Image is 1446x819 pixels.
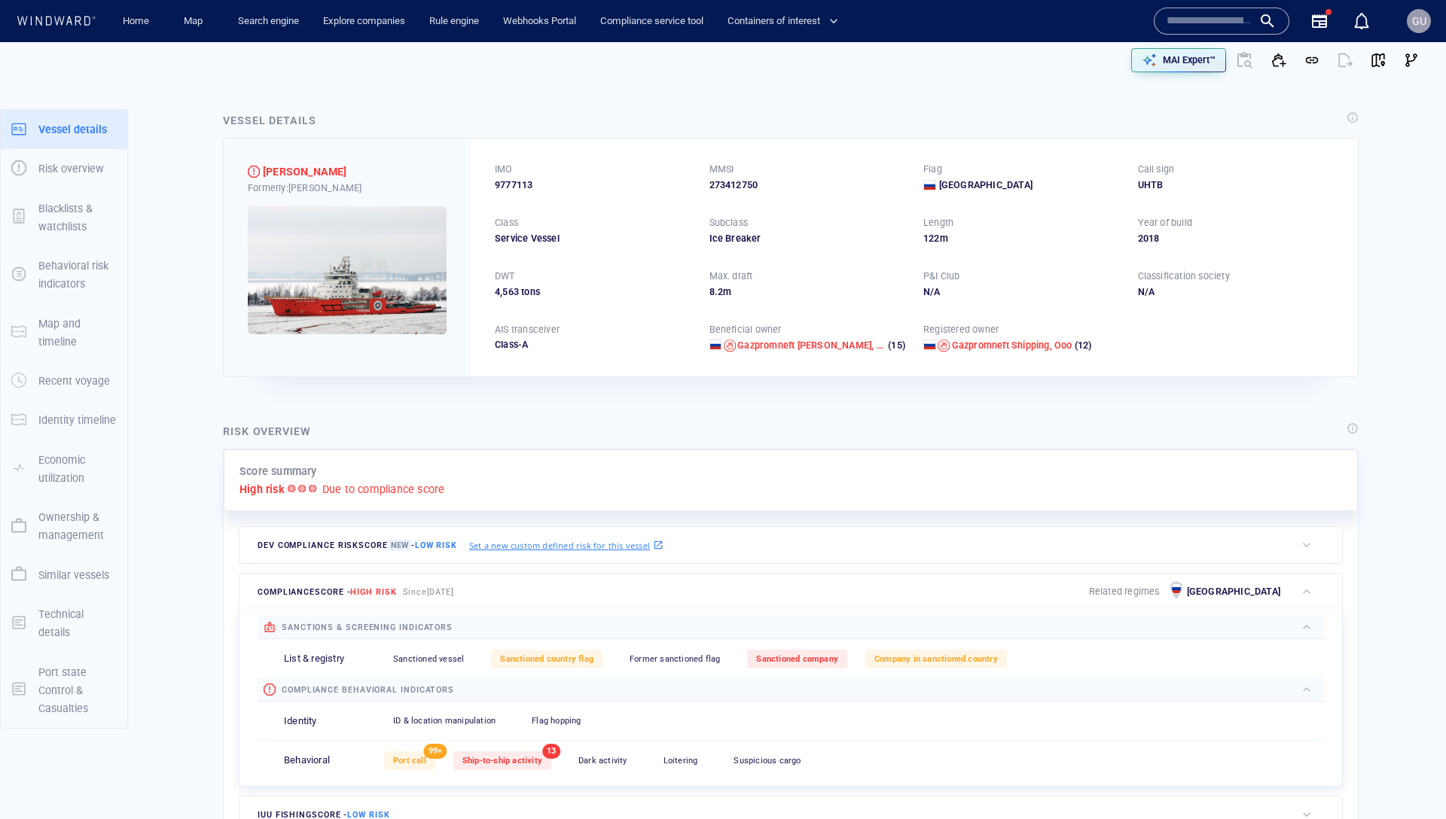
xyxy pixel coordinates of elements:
[1,653,127,729] button: Port state Control & Casualties
[232,8,305,35] a: Search engine
[495,216,518,230] p: Class
[322,480,445,498] p: Due to compliance score
[495,285,691,299] div: 4,563 tons
[38,663,117,718] p: Port state Control & Casualties
[1138,178,1335,192] div: UHTB
[282,685,454,695] span: compliance behavioral indicators
[1382,751,1435,808] iframe: Chat
[940,233,948,244] span: m
[1138,232,1335,245] div: 2018
[1,461,127,475] a: Economic utilization
[1,304,127,362] button: Map and timeline
[1,498,127,556] button: Ownership & management
[723,286,731,297] span: m
[248,206,447,334] img: 5bad4d63c60c737ed67d0ab8_0
[248,181,447,195] div: Formerly: [PERSON_NAME]
[718,286,723,297] span: 2
[1,400,127,440] button: Identity timeline
[952,339,1092,352] a: Gazpromneft Shipping, Ooo (12)
[38,451,117,488] p: Economic utilization
[38,372,110,390] p: Recent voyage
[578,756,627,766] span: Dark activity
[709,216,749,230] p: Subclass
[423,8,485,35] button: Rule engine
[38,508,117,545] p: Ownership & management
[317,8,411,35] button: Explore companies
[178,8,214,35] a: Map
[734,756,801,766] span: Suspicious cargo
[1,110,127,149] button: Vessel details
[1,615,127,629] a: Technical details
[1,361,127,400] button: Recent voyage
[239,480,285,498] p: High risk
[709,286,715,297] span: 8
[728,13,838,30] span: Containers of interest
[1,246,127,304] button: Behavioral risk indicators
[497,8,582,35] a: Webhooks Portal
[1,413,127,427] a: Identity timeline
[1,189,127,247] button: Blacklists & watchlists
[923,323,999,336] p: Registered owner
[263,163,347,181] div: [PERSON_NAME]
[939,178,1033,192] span: [GEOGRAPHIC_DATA]
[239,462,317,480] p: Score summary
[495,178,532,192] span: 9777113
[594,8,709,35] button: Compliance service tool
[1262,44,1295,77] button: Add to vessel list
[38,120,107,139] p: Vessel details
[923,269,960,283] p: P&I Club
[500,654,593,664] span: Sanctioned country flag
[38,199,117,236] p: Blacklists & watchlists
[38,160,104,178] p: Risk overview
[248,166,260,178] div: High risk
[469,537,664,553] a: Set a new custom defined risk for this vessel
[38,566,109,584] p: Similar vessels
[630,654,720,664] span: Former sanctioned flag
[1,209,127,224] a: Blacklists & watchlists
[1,161,127,175] a: Risk overview
[258,587,397,597] span: compliance score -
[284,714,317,729] p: Identity
[923,285,1120,299] div: N/A
[756,654,838,664] span: Sanctioned company
[284,652,344,666] p: List & registry
[495,323,560,336] p: AIS transceiver
[172,8,220,35] button: Map
[393,716,496,726] span: ID & location manipulation
[1,373,127,388] a: Recent voyage
[258,540,457,551] span: Dev Compliance risk score -
[1,267,127,282] a: Behavioral risk indicators
[1,121,127,135] a: Vessel details
[721,8,851,35] button: Containers of interest
[388,540,411,551] span: New
[1138,269,1230,283] p: Classification society
[223,422,311,440] div: Risk overview
[1,519,127,533] a: Ownership & management
[424,744,447,759] span: 99+
[952,339,1072,351] span: Gazpromneft Shipping, Ooo
[1,440,127,498] button: Economic utilization
[1131,48,1226,72] button: MAI Expert™
[403,587,455,597] span: Since [DATE]
[886,339,905,352] span: (15)
[117,8,155,35] a: Home
[462,756,542,766] span: Ship-to-ship activity
[1187,585,1280,598] p: [GEOGRAPHIC_DATA]
[1,556,127,595] button: Similar vessels
[415,540,457,550] span: Low risk
[1404,6,1434,36] button: GU
[1072,339,1092,352] span: (12)
[495,339,528,350] span: Class-A
[350,587,396,597] span: High risk
[38,257,117,294] p: Behavioral risk indicators
[495,232,691,245] div: Service Vessel
[38,411,116,429] p: Identity timeline
[664,756,698,766] span: Loitering
[1089,585,1160,598] p: Related regimes
[111,8,160,35] button: Home
[1,682,127,696] a: Port state Control & Casualties
[1,324,127,339] a: Map and timeline
[393,756,426,766] span: Port call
